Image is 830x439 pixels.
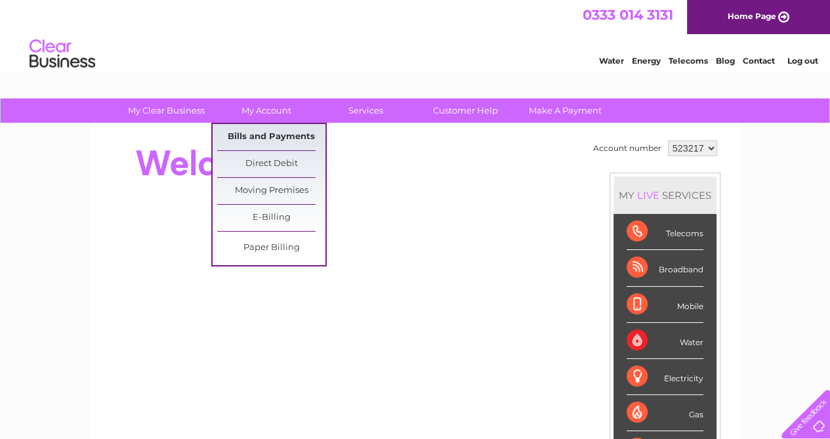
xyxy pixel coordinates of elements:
[212,98,320,123] a: My Account
[627,250,703,286] div: Broadband
[716,56,735,66] a: Blog
[411,98,520,123] a: Customer Help
[217,178,325,204] a: Moving Premises
[627,395,703,431] div: Gas
[106,7,726,64] div: Clear Business is a trading name of Verastar Limited (registered in [GEOGRAPHIC_DATA] No. 3667643...
[217,235,325,261] a: Paper Billing
[669,56,708,66] a: Telecoms
[627,359,703,395] div: Electricity
[627,214,703,250] div: Telecoms
[217,205,325,231] a: E-Billing
[511,98,619,123] a: Make A Payment
[632,56,661,66] a: Energy
[312,98,420,123] a: Services
[627,287,703,323] div: Mobile
[217,124,325,150] a: Bills and Payments
[112,98,220,123] a: My Clear Business
[627,323,703,359] div: Water
[613,177,716,214] div: MY SERVICES
[599,56,624,66] a: Water
[787,56,818,66] a: Log out
[583,7,673,23] a: 0333 014 3131
[29,34,96,74] img: logo.png
[217,151,325,177] a: Direct Debit
[590,137,665,159] td: Account number
[743,56,775,66] a: Contact
[634,189,662,201] div: LIVE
